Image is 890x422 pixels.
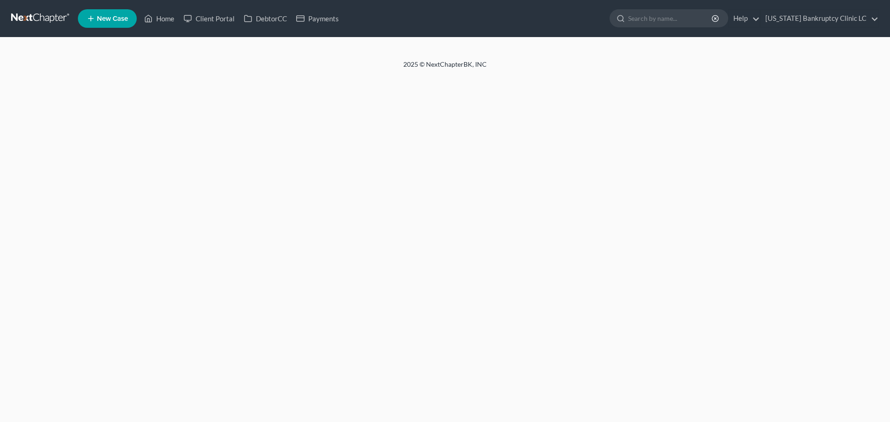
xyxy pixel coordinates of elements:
div: 2025 © NextChapterBK, INC [181,60,709,76]
span: New Case [97,15,128,22]
a: Payments [292,10,343,27]
a: DebtorCC [239,10,292,27]
a: Client Portal [179,10,239,27]
a: Help [729,10,760,27]
a: [US_STATE] Bankruptcy Clinic LC [761,10,878,27]
input: Search by name... [628,10,713,27]
a: Home [140,10,179,27]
